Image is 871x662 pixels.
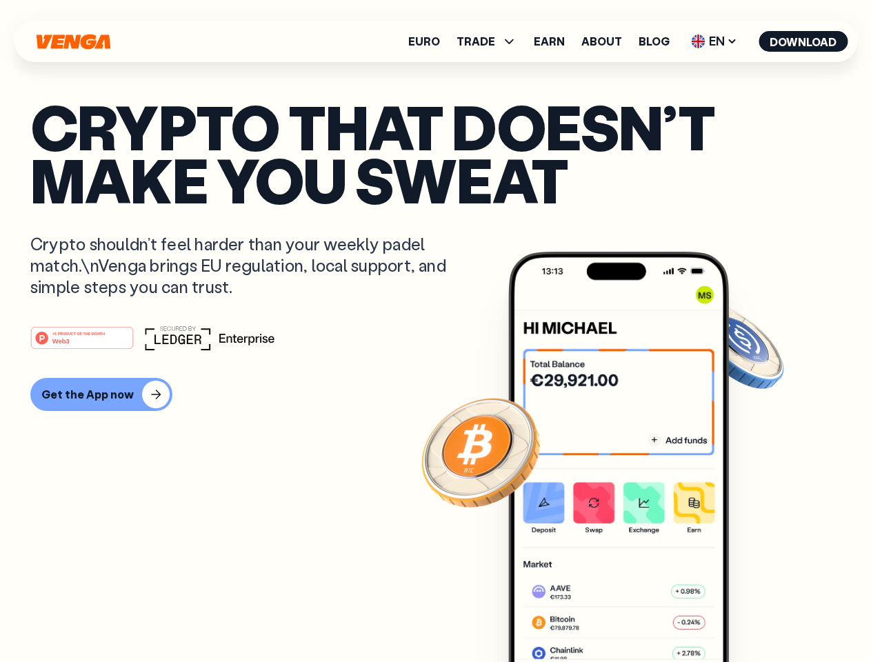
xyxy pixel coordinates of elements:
tspan: #1 PRODUCT OF THE MONTH [52,331,105,335]
img: flag-uk [691,34,705,48]
img: Bitcoin [419,390,543,514]
svg: Home [34,34,112,50]
tspan: Web3 [52,337,70,344]
p: Crypto shouldn’t feel harder than your weekly padel match.\nVenga brings EU regulation, local sup... [30,233,466,298]
span: TRADE [457,33,517,50]
button: Get the App now [30,378,172,411]
img: USDC coin [688,297,787,396]
p: Crypto that doesn’t make you sweat [30,100,841,205]
span: TRADE [457,36,495,47]
a: About [581,36,622,47]
button: Download [759,31,848,52]
a: Earn [534,36,565,47]
span: EN [686,30,742,52]
a: Blog [639,36,670,47]
a: Euro [408,36,440,47]
a: #1 PRODUCT OF THE MONTHWeb3 [30,334,134,352]
a: Get the App now [30,378,841,411]
div: Get the App now [41,388,134,401]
